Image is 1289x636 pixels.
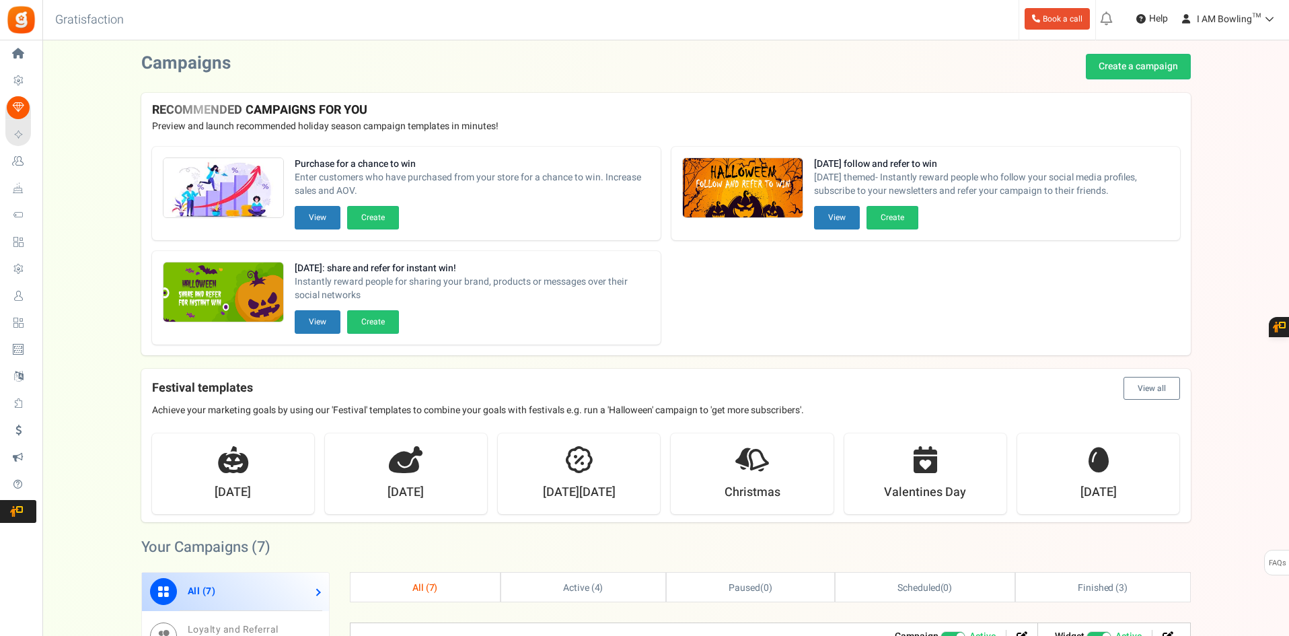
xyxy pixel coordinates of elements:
[152,377,1180,400] h4: Festival templates
[188,584,216,598] span: All ( )
[1119,581,1124,595] span: 3
[1268,551,1286,576] span: FAQs
[1078,581,1128,595] span: Finished ( )
[725,484,780,501] strong: Christmas
[943,581,949,595] span: 0
[257,536,265,558] span: 7
[764,581,769,595] span: 0
[1146,12,1168,26] span: Help
[1124,377,1180,400] button: View all
[295,310,340,334] button: View
[1025,8,1090,30] a: Book a call
[152,120,1180,133] p: Preview and launch recommended holiday season campaign templates in minutes!
[295,171,650,198] span: Enter customers who have purchased from your store for a chance to win. Increase sales and AOV.
[814,157,1169,171] strong: [DATE] follow and refer to win
[141,540,270,554] h2: Your Campaigns ( )
[884,484,966,501] strong: Valentines Day
[412,581,438,595] span: All ( )
[729,581,772,595] span: ( )
[1080,484,1117,501] strong: [DATE]
[215,484,251,501] strong: [DATE]
[897,581,952,595] span: ( )
[1131,8,1173,30] a: Help
[563,581,603,595] span: Active ( )
[814,206,860,229] button: View
[295,275,650,302] span: Instantly reward people for sharing your brand, products or messages over their social networks
[347,206,399,229] button: Create
[543,484,616,501] strong: [DATE][DATE]
[595,581,600,595] span: 4
[152,104,1180,117] h4: RECOMMENDED CAMPAIGNS FOR YOU
[1086,54,1191,79] a: Create a campaign
[295,206,340,229] button: View
[141,54,231,73] h2: Campaigns
[295,262,650,275] strong: [DATE]: share and refer for instant win!
[347,310,399,334] button: Create
[295,157,650,171] strong: Purchase for a chance to win
[163,158,283,219] img: Recommended Campaigns
[683,158,803,219] img: Recommended Campaigns
[1197,12,1261,26] span: I AM Bowling™
[206,584,212,598] span: 7
[6,5,36,35] img: Gratisfaction
[814,171,1169,198] span: [DATE] themed- Instantly reward people who follow your social media profiles, subscribe to your n...
[388,484,424,501] strong: [DATE]
[163,262,283,323] img: Recommended Campaigns
[40,7,139,34] h3: Gratisfaction
[152,404,1180,417] p: Achieve your marketing goals by using our 'Festival' templates to combine your goals with festiva...
[429,581,435,595] span: 7
[897,581,941,595] span: Scheduled
[867,206,918,229] button: Create
[729,581,760,595] span: Paused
